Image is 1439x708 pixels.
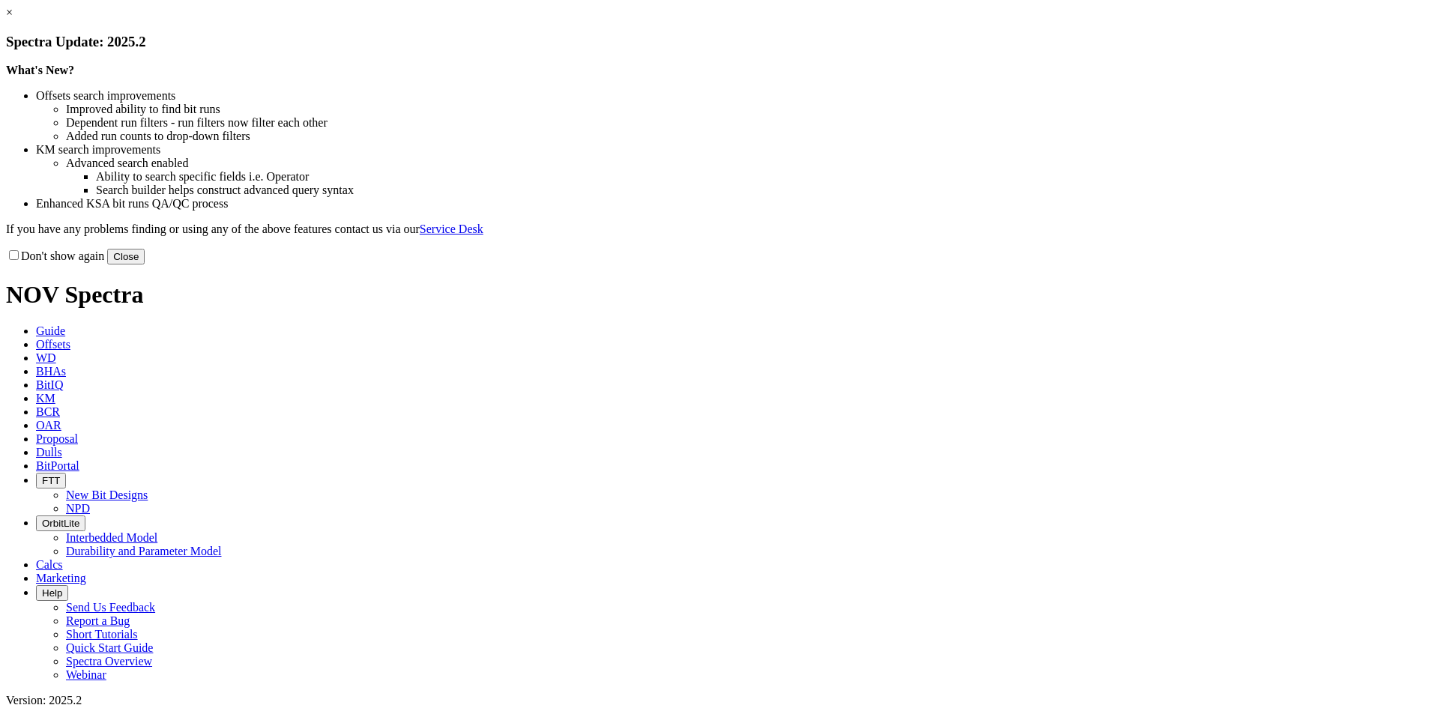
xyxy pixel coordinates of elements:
a: New Bit Designs [66,488,148,501]
span: BitIQ [36,378,63,391]
span: KM [36,392,55,405]
li: Offsets search improvements [36,89,1433,103]
a: Service Desk [420,223,483,235]
span: Proposal [36,432,78,445]
li: Dependent run filters - run filters now filter each other [66,116,1433,130]
span: BCR [36,405,60,418]
span: Dulls [36,446,62,459]
span: Help [42,587,62,599]
a: Durability and Parameter Model [66,545,222,557]
li: Added run counts to drop-down filters [66,130,1433,143]
a: NPD [66,502,90,515]
span: OrbitLite [42,518,79,529]
a: Send Us Feedback [66,601,155,614]
li: Enhanced KSA bit runs QA/QC process [36,197,1433,211]
div: Version: 2025.2 [6,694,1433,707]
span: Guide [36,324,65,337]
span: Offsets [36,338,70,351]
p: If you have any problems finding or using any of the above features contact us via our [6,223,1433,236]
input: Don't show again [9,250,19,260]
span: BitPortal [36,459,79,472]
a: Quick Start Guide [66,641,153,654]
a: Webinar [66,668,106,681]
label: Don't show again [6,249,104,262]
span: BHAs [36,365,66,378]
a: Short Tutorials [66,628,138,641]
li: KM search improvements [36,143,1433,157]
h1: NOV Spectra [6,281,1433,309]
a: × [6,6,13,19]
a: Interbedded Model [66,531,157,544]
span: FTT [42,475,60,486]
span: Calcs [36,558,63,571]
h3: Spectra Update: 2025.2 [6,34,1433,50]
a: Report a Bug [66,614,130,627]
a: Spectra Overview [66,655,152,668]
span: Marketing [36,572,86,584]
span: OAR [36,419,61,432]
li: Search builder helps construct advanced query syntax [96,184,1433,197]
span: WD [36,351,56,364]
button: Close [107,249,145,264]
li: Improved ability to find bit runs [66,103,1433,116]
strong: What's New? [6,64,74,76]
li: Advanced search enabled [66,157,1433,170]
li: Ability to search specific fields i.e. Operator [96,170,1433,184]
